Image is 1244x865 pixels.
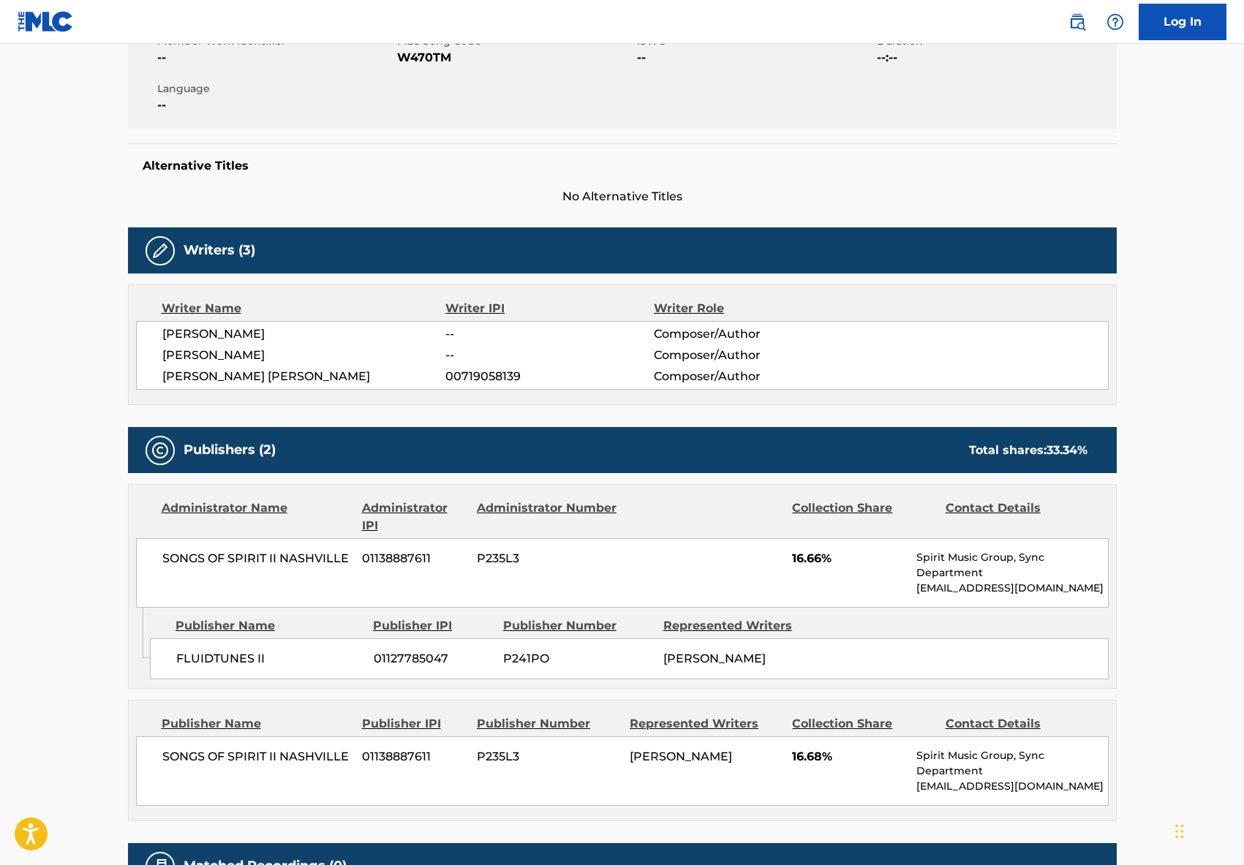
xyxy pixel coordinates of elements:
img: Publishers [151,442,169,459]
div: Publisher Name [176,617,362,635]
a: Public Search [1063,7,1092,37]
p: [EMAIL_ADDRESS][DOMAIN_NAME] [916,581,1107,596]
div: Total shares: [969,442,1087,459]
span: -- [157,97,393,114]
p: Spirit Music Group, Sync Department [916,550,1107,581]
div: Writer Name [162,300,446,317]
iframe: Chat Widget [1171,795,1244,865]
span: FLUIDTUNES II [176,650,363,668]
span: P235L3 [477,748,619,766]
h5: Writers (3) [184,242,255,259]
span: Language [157,81,393,97]
div: Administrator Number [477,499,619,535]
div: Publisher IPI [362,715,466,733]
span: 01138887611 [362,748,466,766]
span: P235L3 [477,550,619,567]
span: P241PO [503,650,652,668]
span: [PERSON_NAME] [162,347,446,364]
p: [EMAIL_ADDRESS][DOMAIN_NAME] [916,779,1107,794]
span: 01138887611 [362,550,466,567]
span: 01127785047 [374,650,492,668]
h5: Alternative Titles [143,159,1102,173]
span: -- [157,49,393,67]
span: Composer/Author [654,325,843,343]
span: 16.68% [792,748,905,766]
div: Help [1101,7,1130,37]
div: Publisher Number [477,715,619,733]
span: [PERSON_NAME] [162,325,446,343]
span: -- [637,49,873,67]
span: --:-- [877,49,1113,67]
span: Composer/Author [654,368,843,385]
img: search [1068,13,1086,31]
div: Publisher Name [162,715,351,733]
div: Represented Writers [663,617,813,635]
img: Writers [151,242,169,260]
div: Administrator Name [162,499,351,535]
p: Spirit Music Group, Sync Department [916,748,1107,779]
span: 16.66% [792,550,905,567]
img: MLC Logo [18,11,74,32]
span: [PERSON_NAME] [663,651,766,665]
span: SONGS OF SPIRIT II NASHVILLE [162,550,352,567]
span: 00719058139 [445,368,653,385]
div: Writer IPI [445,300,654,317]
span: 33.34 % [1047,443,1087,457]
h5: Publishers (2) [184,442,276,458]
div: Collection Share [792,715,934,733]
span: No Alternative Titles [128,188,1117,205]
div: Collection Share [792,499,934,535]
div: Administrator IPI [362,499,466,535]
div: Contact Details [946,499,1087,535]
img: help [1107,13,1124,31]
div: Writer Role [654,300,843,317]
span: W470TM [397,49,633,67]
span: [PERSON_NAME] [PERSON_NAME] [162,368,446,385]
span: Composer/Author [654,347,843,364]
div: Contact Details [946,715,1087,733]
a: Log In [1139,4,1226,40]
span: -- [445,325,653,343]
span: SONGS OF SPIRIT II NASHVILLE [162,748,352,766]
div: Publisher Number [503,617,652,635]
div: Drag [1175,809,1184,853]
div: Represented Writers [630,715,781,733]
span: -- [445,347,653,364]
span: [PERSON_NAME] [630,749,732,763]
div: Publisher IPI [373,617,492,635]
